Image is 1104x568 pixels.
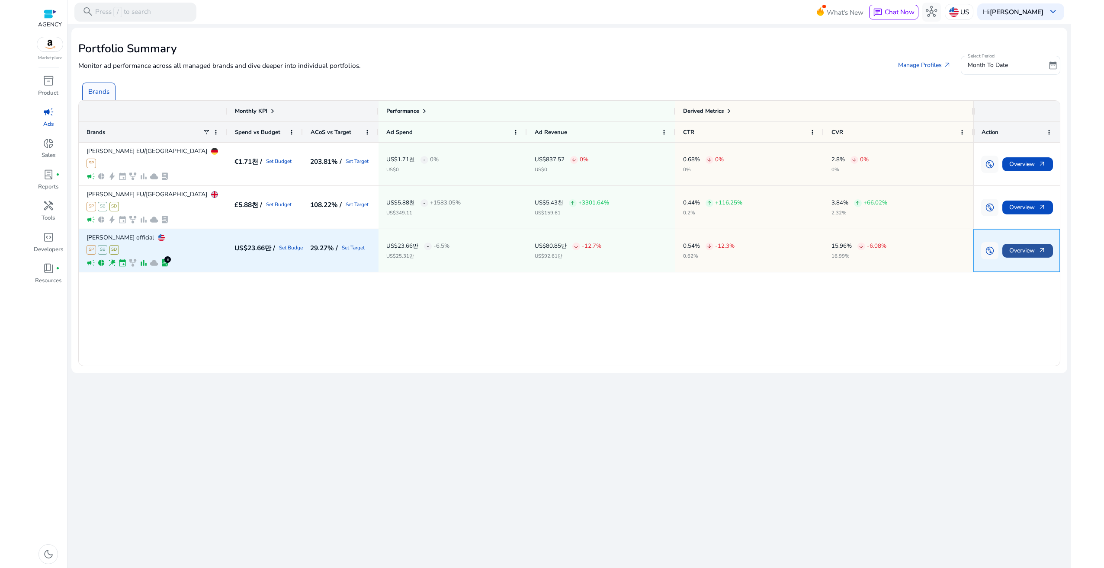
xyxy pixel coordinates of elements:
[266,202,292,207] a: Set Budget
[108,215,116,224] span: bolt
[33,198,64,230] a: handymanTools
[1038,160,1046,168] span: arrow_outward
[715,200,742,206] p: +116.25%
[235,128,280,136] span: Spend vs Budget
[342,245,365,250] a: Set Target
[128,172,137,181] span: family_history
[831,128,843,136] span: CVR
[97,258,106,267] span: pie_chart
[139,258,148,267] span: bar_chart
[535,243,567,249] p: US$80.85만
[118,258,127,267] span: event
[1038,204,1046,211] span: arrow_outward
[87,159,96,168] span: SP
[234,245,275,251] h5: US$23.66만 /
[118,172,127,181] span: event
[43,120,54,129] p: Ads
[82,6,93,17] span: search
[37,37,63,51] img: amazon.svg
[386,200,415,206] p: US$5.88천
[831,211,887,215] p: 2.32%
[885,7,915,16] span: Chat Now
[43,106,54,118] span: campaign
[535,157,565,163] p: US$837.52
[706,200,712,206] span: arrow_upward
[535,167,588,172] p: US$0
[87,128,105,136] span: Brands
[139,215,148,224] span: bar_chart
[160,172,169,181] span: lab_profile
[683,200,700,206] p: 0.44%
[43,169,54,180] span: lab_profile
[33,167,64,198] a: lab_profilefiber_manual_recordReports
[310,158,342,165] h5: 203.81% /
[113,7,122,17] span: /
[87,258,95,267] span: campaign
[78,61,361,70] p: Monitor ad performance across all managed brands and dive deeper into individual portfolios.
[87,172,95,181] span: campaign
[386,243,418,249] p: US$23.66만
[683,211,742,215] p: 0.2%
[33,105,64,136] a: campaignAds
[968,61,1008,69] span: Month To Date
[87,215,95,224] span: campaign
[926,6,937,17] span: hub
[1048,61,1058,70] span: date_range
[1009,242,1046,259] span: Overview
[160,215,169,224] span: lab_profile
[831,254,886,258] p: 16.99%
[211,191,218,198] img: uk.svg
[43,200,54,211] span: handyman
[43,549,54,560] span: dark_mode
[42,214,55,223] p: Tools
[869,5,918,19] button: chatChat Now
[128,258,137,267] span: family_history
[128,215,137,224] span: family_history
[981,199,998,216] button: swap_vertical_circle
[211,148,218,155] img: de.svg
[33,136,64,167] a: donut_smallSales
[42,151,55,160] p: Sales
[535,128,567,136] span: Ad Revenue
[33,230,64,261] a: code_blocksDevelopers
[266,159,292,164] a: Set Budget
[386,107,419,115] span: Performance
[78,42,1060,56] h2: Portfolio Summary
[571,157,577,163] span: arrow_downward
[38,183,58,191] p: Reports
[985,203,995,212] span: swap_vertical_circle
[580,157,588,163] p: 0%
[433,243,449,249] p: -6.5%
[423,151,426,169] span: -
[98,245,107,255] span: SB
[43,232,54,243] span: code_blocks
[873,8,883,17] span: chat
[87,191,207,198] p: [PERSON_NAME] EU/[GEOGRAPHIC_DATA]
[715,243,735,249] p: -12.3%
[95,7,151,17] p: Press to search
[423,194,426,212] span: -
[982,128,998,136] span: Action
[683,128,694,136] span: CTR
[33,261,64,292] a: book_4fiber_manual_recordResources
[981,156,998,173] button: swap_vertical_circle
[863,200,887,206] p: +66.02%
[570,200,575,206] span: arrow_upward
[1009,155,1046,173] span: Overview
[310,201,342,208] h5: 108.22% /
[831,167,869,172] p: 0%
[981,242,998,259] button: swap_vertical_circle
[430,200,461,206] p: +1583.05%
[98,202,107,211] span: SB
[851,157,857,163] span: arrow_downward
[1047,6,1059,17] span: keyboard_arrow_down
[38,21,62,29] p: AGENCY
[985,246,995,255] span: swap_vertical_circle
[33,73,64,105] a: inventory_2Product
[1038,247,1046,255] span: arrow_outward
[139,172,148,181] span: bar_chart
[983,9,1043,15] p: Hi
[922,3,941,22] button: hub
[578,200,609,206] p: +3301.64%
[346,159,369,164] a: Set Target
